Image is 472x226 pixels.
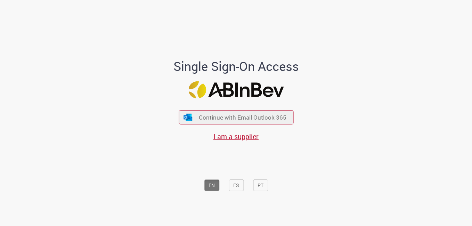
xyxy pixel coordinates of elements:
span: Continue with Email Outlook 365 [199,113,286,121]
img: Logo ABInBev [188,81,284,98]
img: ícone Azure/Microsoft 360 [183,114,193,121]
button: ícone Azure/Microsoft 360 Continue with Email Outlook 365 [179,110,293,124]
button: EN [204,179,219,191]
h1: Single Sign-On Access [140,59,333,73]
a: I am a supplier [213,132,259,141]
button: PT [253,179,268,191]
button: ES [229,179,244,191]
